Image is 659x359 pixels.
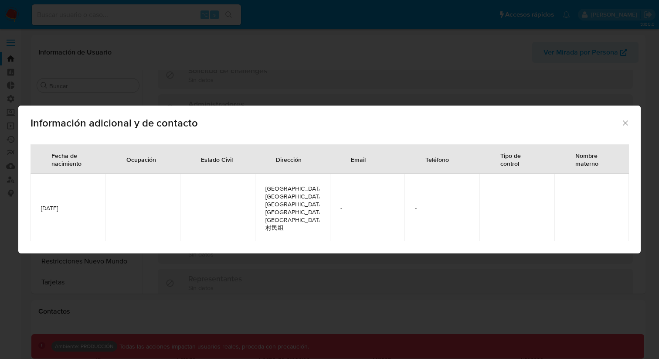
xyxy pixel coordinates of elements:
[490,145,544,174] div: Tipo de control
[415,149,459,170] div: Teléfono
[415,204,469,212] span: -
[41,204,95,212] span: [DATE]
[265,149,312,170] div: Dirección
[190,149,243,170] div: Estado Civil
[41,145,95,174] div: Fecha de nacimiento
[340,149,376,170] div: Email
[31,118,621,128] span: Información adicional y de contacto
[565,145,619,174] div: Nombre materno
[340,204,394,212] span: -
[265,185,319,232] span: [GEOGRAPHIC_DATA][GEOGRAPHIC_DATA][GEOGRAPHIC_DATA][GEOGRAPHIC_DATA][GEOGRAPHIC_DATA]4村民组
[116,149,166,170] div: Ocupación
[621,119,629,127] button: Cerrar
